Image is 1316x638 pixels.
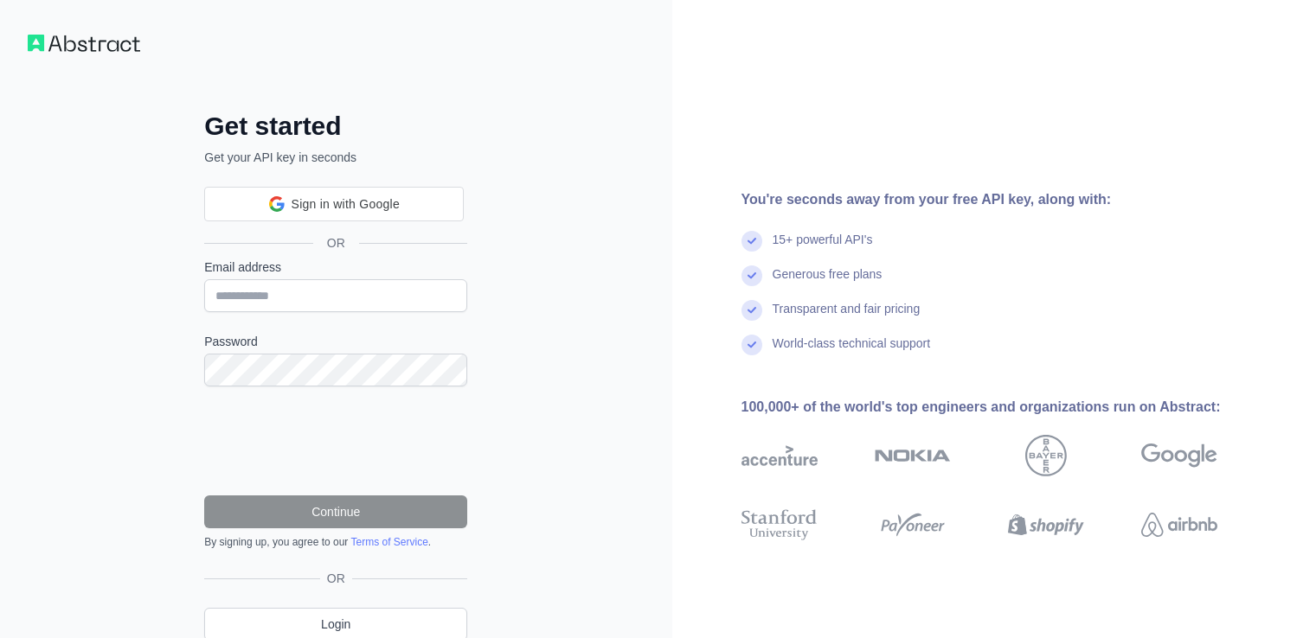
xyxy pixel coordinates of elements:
img: stanford university [741,506,818,544]
h2: Get started [204,111,467,142]
div: World-class technical support [773,335,931,369]
span: OR [313,234,359,252]
div: You're seconds away from your free API key, along with: [741,189,1273,210]
div: By signing up, you agree to our . [204,535,467,549]
img: airbnb [1141,506,1217,544]
a: Terms of Service [350,536,427,548]
button: Continue [204,495,467,528]
img: shopify [1008,506,1084,544]
img: check mark [741,265,762,286]
div: 15+ powerful API's [773,231,873,265]
div: Sign in with Google [204,187,464,221]
span: Sign in with Google [292,195,400,214]
img: google [1141,435,1217,476]
div: Generous free plans [773,265,883,300]
label: Password [204,333,467,350]
img: Workflow [28,35,140,52]
img: nokia [875,435,951,476]
div: 100,000+ of the world's top engineers and organizations run on Abstract: [741,397,1273,418]
div: Transparent and fair pricing [773,300,921,335]
label: Email address [204,258,467,276]
img: bayer [1025,435,1067,476]
img: check mark [741,335,762,355]
img: accenture [741,435,818,476]
span: OR [320,570,352,587]
img: check mark [741,231,762,252]
img: payoneer [875,506,951,544]
iframe: reCAPTCHA [204,407,467,475]
p: Get your API key in seconds [204,149,467,166]
img: check mark [741,300,762,321]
